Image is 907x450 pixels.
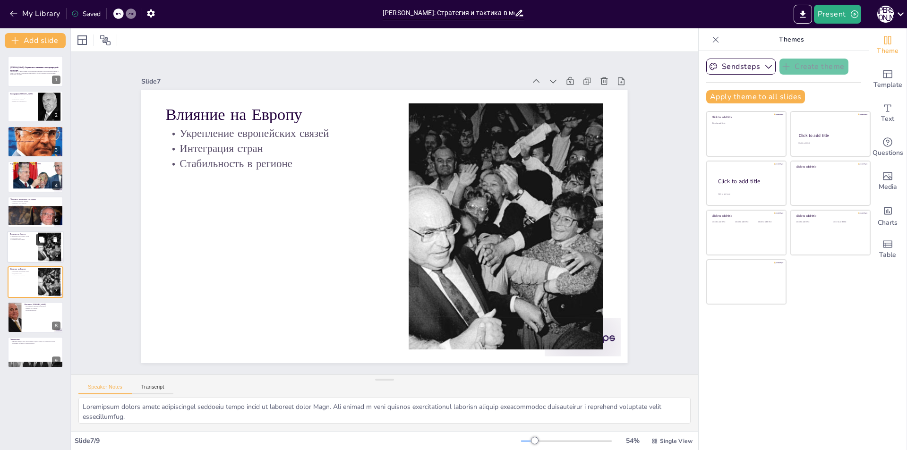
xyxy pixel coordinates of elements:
[10,237,35,239] p: Интеграция стран
[706,90,805,103] button: Apply theme to all slides
[8,266,63,297] div: 7
[873,80,902,90] span: Template
[75,436,521,445] div: Slide 7 / 9
[141,77,525,86] div: Slide 7
[10,233,35,236] p: Влияние на Европу
[10,271,35,272] p: Укрепление европейских связей
[52,251,61,260] div: 6
[881,114,894,124] span: Text
[7,6,64,21] button: My Library
[10,235,35,237] p: Укрепление европейских связей
[10,198,60,201] p: Тактика в кризисных ситуациях
[735,221,756,223] div: Click to add text
[166,103,385,126] p: Влияние на Европу
[758,221,779,223] div: Click to add text
[10,100,35,102] p: Влияние на современность
[10,97,35,99] p: Биография и ранние годы
[5,33,66,48] button: Add slide
[10,66,59,71] strong: [PERSON_NAME]: Стратегия и тактика в международной политике
[712,221,733,223] div: Click to add text
[879,250,896,260] span: Table
[24,309,60,311] p: Изучение наследия
[10,99,35,101] p: Политическая карьера
[10,239,35,241] p: Стабильность в регионе
[877,46,898,56] span: Theme
[877,5,894,24] button: П [PERSON_NAME]
[869,28,907,62] div: Change the overall theme
[383,6,514,20] input: Insert title
[8,196,63,228] div: 5
[10,74,60,76] p: Generated with [URL]
[36,234,47,245] button: Duplicate Slide
[10,132,60,134] p: Создание Европейского Союза
[8,126,63,157] div: 3
[100,34,111,46] span: Position
[10,134,60,136] p: Укрепление международных связей
[798,142,861,144] div: Click to add text
[10,200,60,202] p: Гибкость в принятии решений
[75,33,90,48] div: Layout
[8,337,63,368] div: 9
[52,287,60,295] div: 7
[779,59,848,75] button: Create theme
[10,272,35,274] p: Интеграция стран
[869,198,907,232] div: Add charts and graphs
[706,59,776,75] button: Sendsteps
[10,93,35,95] p: Биография [PERSON_NAME]
[166,141,385,156] p: Интеграция стран
[712,214,779,218] div: Click to add title
[833,221,863,223] div: Click to add text
[869,130,907,164] div: Get real-time input from your audience
[166,156,385,171] p: Стабильность в регионе
[869,62,907,96] div: Add ready made slides
[8,302,63,333] div: 8
[723,28,859,51] p: Themes
[12,140,62,143] p: Политические достижения
[71,9,101,18] div: Saved
[712,122,779,125] div: Click to add text
[10,274,35,276] p: Стабильность в регионе
[869,96,907,130] div: Add text boxes
[10,170,47,172] p: Сотрудничество с соседями
[78,398,691,424] textarea: Loremipsum dolors ametc adipiscingel seddoeiu tempo incid ut laboreet dolor Magn. Ali enimad m ve...
[52,76,60,84] div: 1
[796,221,826,223] div: Click to add text
[10,202,60,204] p: Компромисс как стратегия
[78,384,132,394] button: Speaker Notes
[796,165,864,169] div: Click to add title
[52,181,60,190] div: 4
[799,133,862,138] div: Click to add title
[10,338,60,341] p: Заключение
[52,322,60,330] div: 8
[796,214,864,218] div: Click to add title
[877,6,894,23] div: П [PERSON_NAME]
[10,167,47,169] p: Дипломатический подход
[10,169,47,171] p: Экономические меры
[878,218,898,228] span: Charts
[52,216,60,225] div: 5
[814,5,861,24] button: Present
[24,307,60,309] p: Влияние на политику
[10,341,60,344] p: [PERSON_NAME] оставил значительный след в истории, его стратегии и тактики продолжают изучаться и...
[24,303,60,306] p: Наследие [PERSON_NAME]
[166,126,385,141] p: Укрепление европейских связей
[52,357,60,365] div: 9
[132,384,174,394] button: Transcript
[718,177,779,185] div: Click to add title
[8,161,63,192] div: 4
[7,231,64,263] div: 6
[712,115,779,119] div: Click to add title
[794,5,812,24] button: Export to PowerPoint
[10,130,60,132] p: Объединение [GEOGRAPHIC_DATA]
[8,56,63,87] div: 1
[869,232,907,266] div: Add a table
[718,193,778,195] div: Click to add body
[10,162,47,165] p: Стратегия в международной политике
[879,182,897,192] span: Media
[24,306,60,307] p: Достижения и критические моменты
[10,204,60,206] p: Долгосрочные цели
[869,164,907,198] div: Add images, graphics, shapes or video
[660,437,693,445] span: Single View
[52,111,60,119] div: 2
[621,436,644,445] div: 54 %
